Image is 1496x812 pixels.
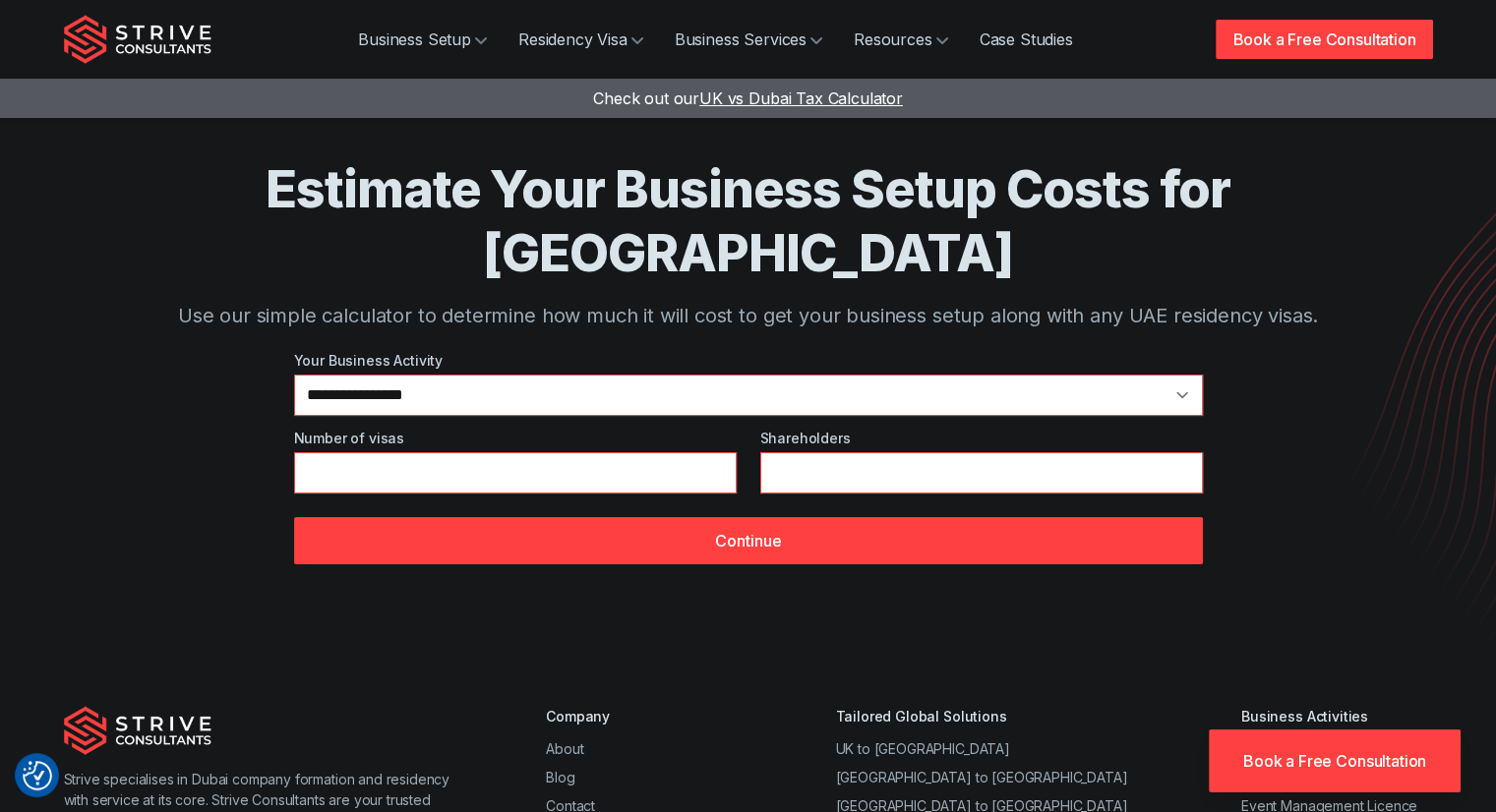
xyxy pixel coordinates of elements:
a: UK to [GEOGRAPHIC_DATA] [835,740,1009,757]
a: Book a Free Consultation [1216,20,1432,59]
div: Tailored Global Solutions [835,706,1127,726]
span: UK vs Dubai Tax Calculator [699,88,903,108]
button: Continue [294,517,1203,564]
img: Strive Consultants [64,706,211,755]
button: Consent Preferences [23,761,52,790]
p: Use our simple calculator to determine how much it will cost to get your business setup along wit... [143,301,1354,330]
a: Residency Visa [503,20,659,59]
div: Business Activities [1241,706,1433,726]
a: Book a Free Consultation [1209,729,1461,792]
a: Business Services [659,20,838,59]
a: [GEOGRAPHIC_DATA] to [GEOGRAPHIC_DATA] [835,769,1127,785]
a: Business Setup [342,20,503,59]
a: About [546,740,583,757]
div: Company [546,706,722,726]
a: Resources [838,20,964,59]
img: Strive Consultants [64,15,211,64]
h1: Estimate Your Business Setup Costs for [GEOGRAPHIC_DATA] [143,157,1354,285]
a: Check out ourUK vs Dubai Tax Calculator [593,88,903,108]
label: Your Business Activity [294,350,1203,371]
label: Shareholders [760,428,1203,448]
a: Blog [546,769,574,785]
label: Number of visas [294,428,737,448]
img: Revisit consent button [23,761,52,790]
a: Case Studies [964,20,1089,59]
